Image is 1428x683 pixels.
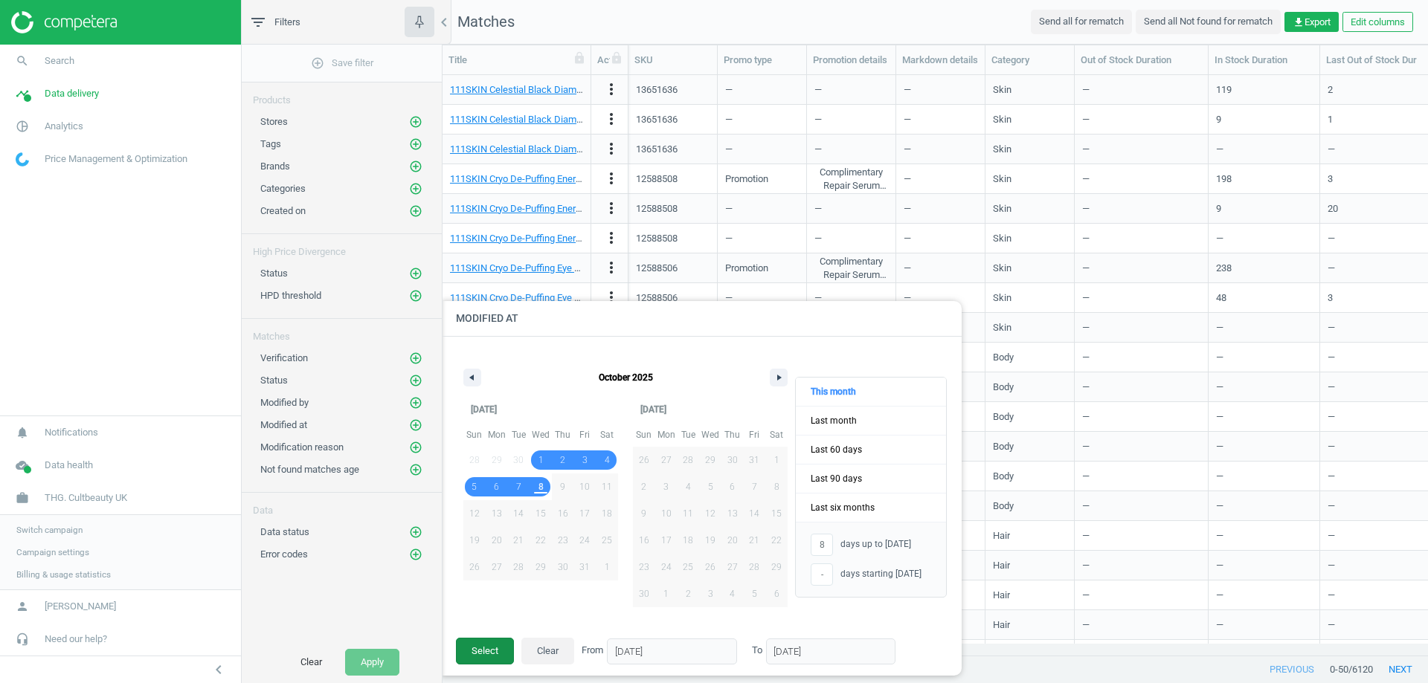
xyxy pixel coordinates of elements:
i: add_circle_outline [409,548,422,561]
button: add_circle_outline [408,440,423,455]
span: Need our help? [45,632,107,646]
button: add_circle_outline [408,547,423,562]
h4: Modified at [441,301,962,336]
i: add_circle_outline [409,525,422,539]
i: add_circle_outline [409,289,422,302]
i: work [8,484,36,512]
span: Modification reason [260,441,344,453]
span: HPD threshold [260,290,321,301]
span: Status [260,375,288,386]
div: Products [242,82,442,107]
img: ajHJNr6hYgQAAAAASUVORK5CYII= [11,11,117,33]
button: add_circle_outline [408,137,423,152]
i: add_circle_outline [409,267,422,280]
button: add_circle_outline [408,351,423,366]
div: Matches [242,319,442,343]
i: add_circle_outline [409,418,422,432]
button: add_circle_outline [408,266,423,281]
i: add_circle_outline [409,182,422,195]
button: add_circle_outline [408,114,423,129]
span: Save filter [311,56,373,70]
div: High Price Divergence [242,234,442,259]
span: Billing & usage statistics [16,569,111,580]
i: add_circle_outline [409,463,422,476]
span: THG. Cultbeauty UK [45,491,127,505]
button: add_circle_outline [408,395,423,410]
span: Data health [45,459,93,472]
span: Modified at [260,419,307,430]
button: add_circle_outline [408,373,423,388]
button: Clear [285,649,338,676]
span: Not found matches age [260,464,359,475]
span: Notifications [45,426,98,439]
i: timeline [8,80,36,108]
span: Categories [260,183,306,194]
i: person [8,592,36,621]
button: add_circle_outlineSave filter [242,48,442,78]
span: Search [45,54,74,68]
span: Brands [260,161,290,172]
i: add_circle_outline [409,352,422,365]
span: Price Management & Optimization [45,152,187,166]
i: chevron_left [435,13,453,31]
i: headset_mic [8,625,36,653]
span: Error codes [260,548,308,560]
span: Campaign settings [16,546,89,558]
span: Data delivery [45,87,99,100]
button: Apply [345,649,399,676]
img: wGWNvw8QSZomAAAAABJRU5ErkJggg== [16,152,29,166]
i: add_circle_outline [409,204,422,218]
i: add_circle_outline [311,56,324,70]
i: search [8,47,36,75]
span: Modified by [260,397,309,408]
i: add_circle_outline [409,374,422,387]
span: Tags [260,138,281,149]
i: chevron_left [210,661,228,679]
i: add_circle_outline [409,441,422,454]
button: add_circle_outline [408,204,423,219]
span: Filters [274,16,300,29]
i: add_circle_outline [409,115,422,129]
button: chevron_left [200,660,237,679]
div: Data [242,493,442,517]
button: add_circle_outline [408,181,423,196]
span: Analytics [45,120,83,133]
span: Stores [260,116,288,127]
span: Data status [260,526,309,537]
i: add_circle_outline [409,137,422,151]
button: add_circle_outline [408,462,423,477]
i: cloud_done [8,451,36,479]
i: pie_chart_outlined [8,112,36,140]
i: notifications [8,418,36,447]
span: Switch campaign [16,524,83,536]
button: add_circle_outline [408,418,423,433]
i: filter_list [249,13,267,31]
i: add_circle_outline [409,160,422,173]
span: [PERSON_NAME] [45,600,116,613]
button: add_circle_outline [408,159,423,174]
span: Status [260,268,288,279]
span: Created on [260,205,306,216]
button: add_circle_outline [408,288,423,303]
button: add_circle_outline [408,525,423,540]
i: add_circle_outline [409,396,422,410]
span: Verification [260,352,308,363]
